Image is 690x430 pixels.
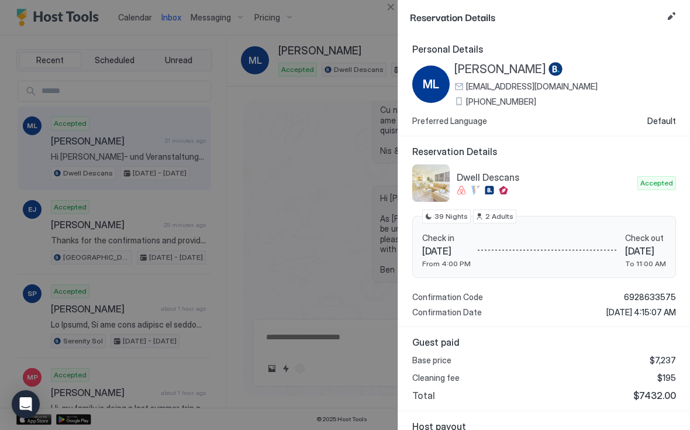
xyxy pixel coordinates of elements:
[650,355,676,366] span: $7,237
[664,9,678,23] button: Edit reservation
[423,75,439,93] span: ML
[412,146,676,157] span: Reservation Details
[454,62,546,77] span: [PERSON_NAME]
[640,178,673,188] span: Accepted
[422,233,471,243] span: Check in
[412,43,676,55] span: Personal Details
[412,373,460,383] span: Cleaning fee
[434,211,468,222] span: 39 Nights
[633,390,676,401] span: $7432.00
[625,245,666,257] span: [DATE]
[606,307,676,318] span: [DATE] 4:15:07 AM
[624,292,676,302] span: 6928633575
[412,307,482,318] span: Confirmation Date
[412,390,435,401] span: Total
[412,292,483,302] span: Confirmation Code
[466,81,598,92] span: [EMAIL_ADDRESS][DOMAIN_NAME]
[412,116,487,126] span: Preferred Language
[657,373,676,383] span: $195
[412,336,676,348] span: Guest paid
[625,259,666,268] span: To 11:00 AM
[647,116,676,126] span: Default
[457,171,633,183] span: Dwell Descans
[422,259,471,268] span: From 4:00 PM
[422,245,471,257] span: [DATE]
[410,9,662,24] span: Reservation Details
[412,164,450,202] div: listing image
[485,211,513,222] span: 2 Adults
[625,233,666,243] span: Check out
[12,390,40,418] div: Open Intercom Messenger
[412,355,451,366] span: Base price
[466,97,536,107] span: [PHONE_NUMBER]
